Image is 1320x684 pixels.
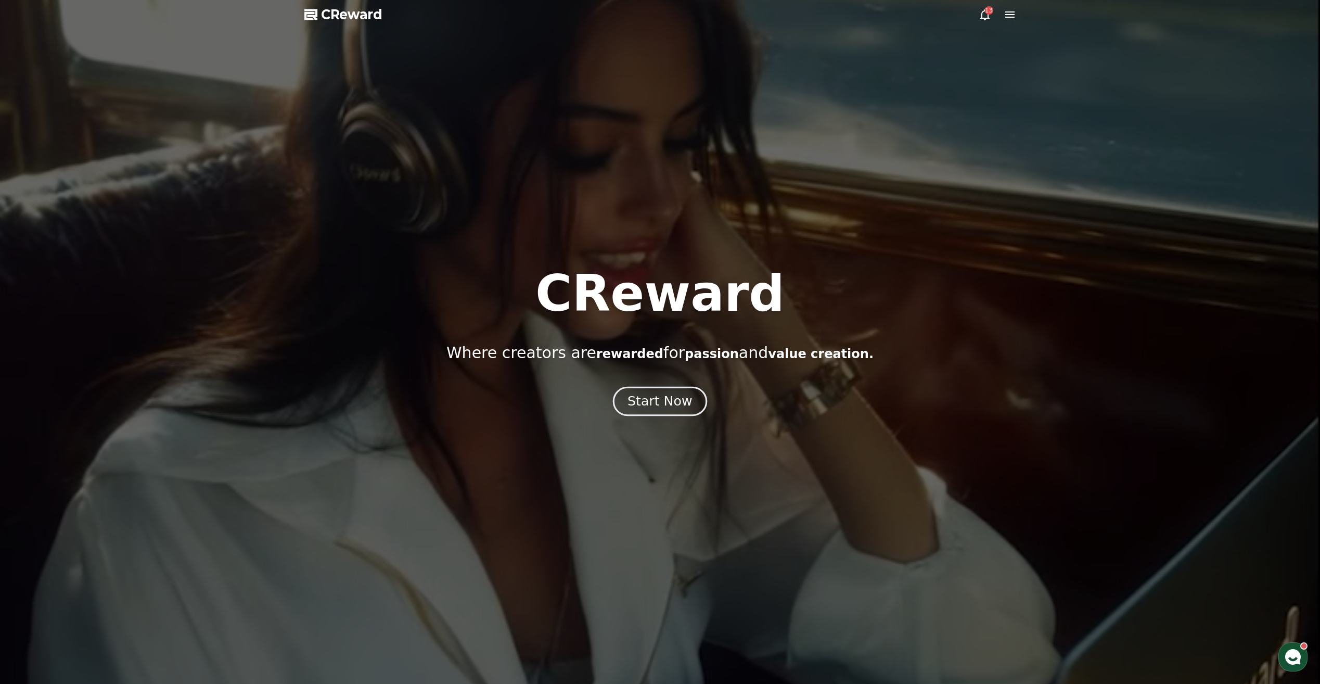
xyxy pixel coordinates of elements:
[154,346,180,354] span: Settings
[134,330,200,356] a: Settings
[446,344,874,362] p: Where creators are for and
[535,269,785,319] h1: CReward
[304,6,382,23] a: CReward
[596,347,663,361] span: rewarded
[69,330,134,356] a: Messages
[615,398,705,408] a: Start Now
[979,8,991,21] a: 13
[985,6,993,15] div: 13
[613,387,707,416] button: Start Now
[321,6,382,23] span: CReward
[27,346,45,354] span: Home
[627,392,692,410] div: Start Now
[86,346,117,354] span: Messages
[768,347,874,361] span: value creation.
[3,330,69,356] a: Home
[685,347,739,361] span: passion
